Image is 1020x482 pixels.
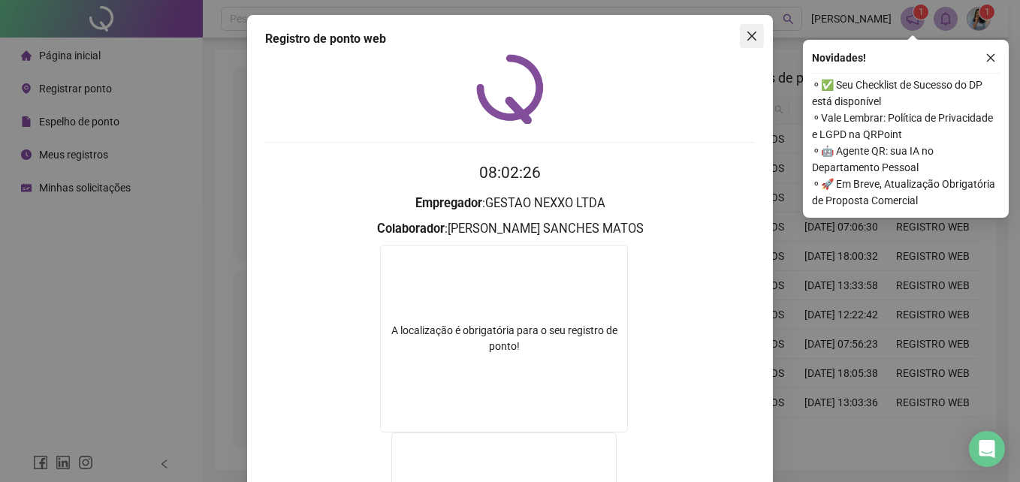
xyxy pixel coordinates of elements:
[812,176,1000,209] span: ⚬ 🚀 Em Breve, Atualização Obrigatória de Proposta Comercial
[381,323,627,354] div: A localização é obrigatória para o seu registro de ponto!
[265,30,755,48] div: Registro de ponto web
[812,50,866,66] span: Novidades !
[479,164,541,182] time: 08:02:26
[985,53,996,63] span: close
[812,143,1000,176] span: ⚬ 🤖 Agente QR: sua IA no Departamento Pessoal
[415,196,482,210] strong: Empregador
[476,54,544,124] img: QRPoint
[740,24,764,48] button: Close
[265,194,755,213] h3: : GESTAO NEXXO LTDA
[746,30,758,42] span: close
[812,110,1000,143] span: ⚬ Vale Lembrar: Política de Privacidade e LGPD na QRPoint
[812,77,1000,110] span: ⚬ ✅ Seu Checklist de Sucesso do DP está disponível
[265,219,755,239] h3: : [PERSON_NAME] SANCHES MATOS
[969,431,1005,467] div: Open Intercom Messenger
[377,221,445,236] strong: Colaborador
